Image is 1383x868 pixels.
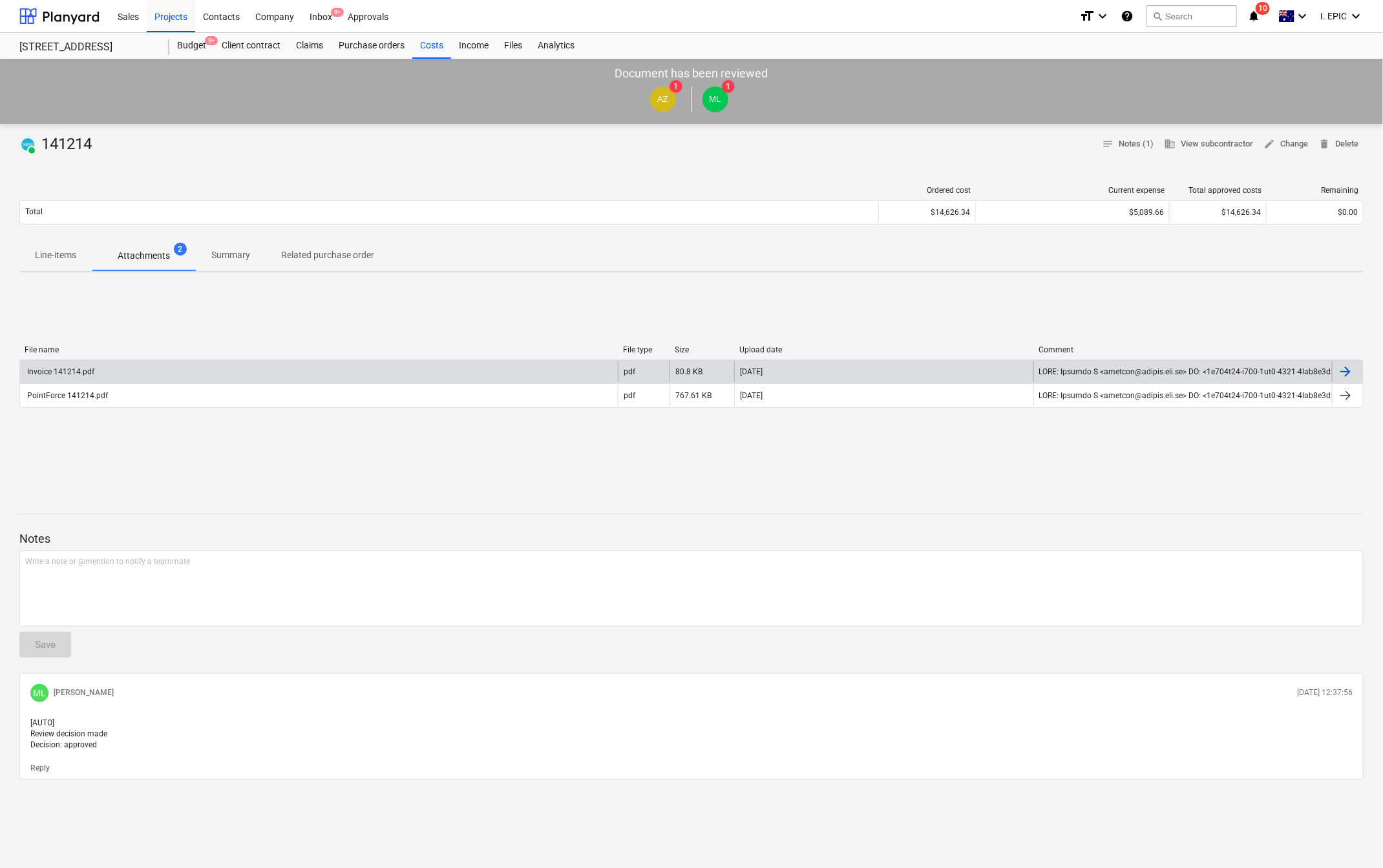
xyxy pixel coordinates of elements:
div: pdf [624,367,635,376]
span: delete [1318,138,1330,150]
a: Purchase orders [331,33,412,59]
p: Line-items [35,248,76,262]
span: 9+ [331,8,344,17]
span: search [1152,11,1163,21]
p: [DATE] 12:37:56 [1297,687,1353,698]
div: [DATE] [740,391,763,400]
div: $14,626.34 [884,208,970,217]
i: format_size [1079,8,1095,24]
button: Reply [30,763,50,774]
button: Change [1258,134,1313,154]
span: View subcontractor [1164,137,1253,152]
button: Delete [1313,134,1364,154]
i: keyboard_arrow_down [1348,8,1364,24]
div: $5,089.66 [981,208,1164,217]
div: Upload date [739,345,1028,354]
div: File type [623,345,664,354]
a: Budget9+ [169,33,214,59]
span: 1 [670,80,682,93]
a: Client contract [214,33,288,59]
p: Total [25,207,43,217]
span: I. EPIC [1320,11,1347,21]
i: keyboard_arrow_down [1095,8,1110,24]
div: Invoice 141214.pdf [25,367,94,376]
div: [STREET_ADDRESS] [19,41,154,54]
div: Total approved costs [1175,186,1262,195]
span: 1 [722,80,735,93]
p: Attachments [118,249,170,263]
a: Files [496,33,530,59]
p: Related purchase order [281,248,374,262]
a: Analytics [530,33,582,59]
button: View subcontractor [1159,134,1258,154]
span: AZ [657,94,668,104]
div: 80.8 KB [675,367,702,376]
p: Document has been reviewed [615,66,768,81]
div: [DATE] [740,367,763,376]
span: 9+ [205,36,218,45]
span: Delete [1318,137,1358,152]
span: 10 [1256,2,1270,15]
div: Comment [1039,345,1327,354]
span: edit [1263,138,1275,150]
span: business [1164,138,1176,150]
div: Remaining [1272,186,1358,195]
img: xero.svg [21,138,34,151]
span: ML [33,688,45,698]
div: 767.61 KB [675,391,712,400]
div: PointForce 141214.pdf [25,391,108,400]
div: File name [25,345,613,354]
i: keyboard_arrow_down [1294,8,1310,24]
div: Invoice has been synced with Xero and its status is currently PAID [19,134,36,155]
div: Matt Lebon [30,684,48,702]
p: Summary [211,248,250,262]
span: notes [1102,138,1114,150]
p: Notes [19,531,1364,547]
div: Current expense [981,186,1165,195]
a: Claims [288,33,331,59]
a: Costs [412,33,451,59]
span: [AUTO] Review decision made Decision: approved [30,718,107,749]
p: [PERSON_NAME] [54,687,114,698]
div: $14,626.34 [1175,208,1261,217]
i: Knowledge base [1121,8,1134,24]
button: Notes (1) [1097,134,1159,154]
span: Notes (1) [1102,137,1154,152]
div: Ordered cost [884,186,971,195]
div: 141214 [19,134,97,155]
div: Budget [169,33,214,59]
a: Income [451,33,496,59]
button: Search [1146,5,1237,27]
div: pdf [624,391,635,400]
div: Andrew Zheng [650,86,676,112]
div: Size [675,345,729,354]
div: $0.00 [1272,208,1358,217]
span: 2 [174,243,187,256]
span: Change [1263,137,1308,152]
div: Matt Lebon [702,86,728,112]
span: ML [709,94,721,104]
i: notifications [1247,8,1260,24]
